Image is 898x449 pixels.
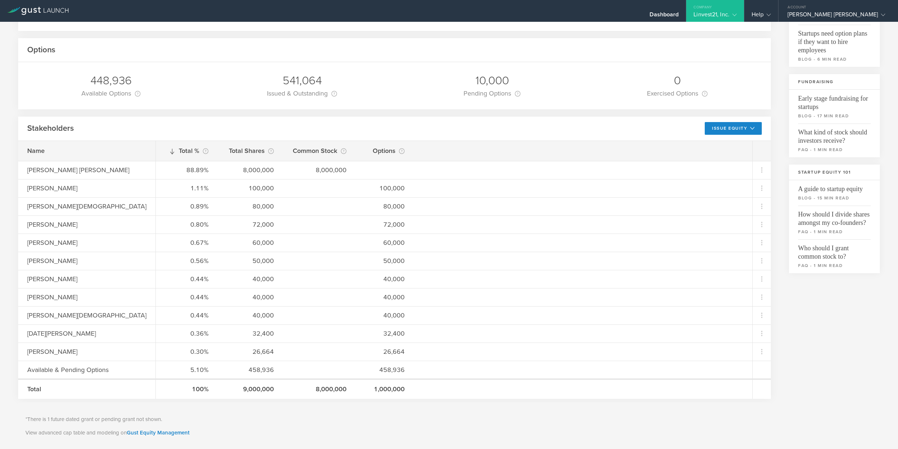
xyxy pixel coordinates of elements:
div: 80,000 [365,202,405,211]
div: 9,000,000 [227,384,274,394]
div: [DATE][PERSON_NAME] [27,329,165,338]
span: Who should I grant common stock to? [798,239,871,261]
div: Dashboard [650,11,679,22]
div: 0.36% [165,329,209,338]
small: faq - 1 min read [798,228,871,235]
div: Exercised Options [647,88,708,98]
h2: Options [27,45,55,55]
div: Common Stock [292,146,347,156]
div: Total Shares [227,146,274,156]
div: 1,000,000 [365,384,405,394]
div: Pending Options [464,88,521,98]
small: faq - 1 min read [798,146,871,153]
div: Options [365,146,405,156]
h3: Startup Equity 101 [789,165,880,180]
a: Who should I grant common stock to?faq - 1 min read [789,239,880,273]
div: 40,000 [227,274,274,284]
div: 0.67% [165,238,209,247]
small: blog - 17 min read [798,113,871,119]
div: 88.89% [165,165,209,175]
div: 541,064 [267,73,337,88]
div: [PERSON_NAME] [PERSON_NAME] [27,165,165,175]
div: 448,936 [81,73,141,88]
div: Name [27,146,165,155]
div: 458,936 [227,365,274,375]
p: View advanced cap table and modeling on [25,429,764,437]
a: How should I divide shares amongst my co-founders?faq - 1 min read [789,206,880,239]
div: [PERSON_NAME] [27,183,165,193]
div: 40,000 [365,292,405,302]
div: Linvest21, Inc. [693,11,737,22]
div: 40,000 [365,311,405,320]
div: 8,000,000 [227,165,274,175]
div: Total [27,384,165,394]
div: 0.44% [165,274,209,284]
div: 40,000 [365,274,405,284]
div: 80,000 [227,202,274,211]
div: Available & Pending Options [27,365,165,375]
div: 0.80% [165,220,209,229]
div: 60,000 [365,238,405,247]
div: 0.56% [165,256,209,266]
a: Startups need option plans if they want to hire employeesblog - 6 min read [789,25,880,67]
div: 0 [647,73,708,88]
a: A guide to startup equityblog - 15 min read [789,180,880,206]
div: [PERSON_NAME] [27,292,165,302]
div: 5.10% [165,365,209,375]
small: faq - 1 min read [798,262,871,269]
div: 26,664 [365,347,405,356]
div: 8,000,000 [292,384,347,394]
div: [PERSON_NAME] [27,238,165,247]
span: A guide to startup equity [798,180,871,193]
div: [PERSON_NAME] [27,256,165,266]
button: Issue Equity [705,122,762,135]
div: 0.44% [165,311,209,320]
div: 100% [165,384,209,394]
div: 10,000 [464,73,521,88]
div: 50,000 [227,256,274,266]
div: [PERSON_NAME] [27,347,165,356]
div: 72,000 [227,220,274,229]
small: blog - 15 min read [798,195,871,201]
div: Help [752,11,771,22]
div: 0.30% [165,347,209,356]
div: Available Options [81,88,141,98]
div: 40,000 [227,292,274,302]
div: 50,000 [365,256,405,266]
div: 0.89% [165,202,209,211]
iframe: Chat Widget [862,414,898,449]
div: 8,000,000 [292,165,347,175]
div: [PERSON_NAME] [27,274,165,284]
span: What kind of stock should investors receive? [798,124,871,145]
div: [PERSON_NAME][DEMOGRAPHIC_DATA] [27,311,165,320]
div: 458,936 [365,365,405,375]
div: 60,000 [227,238,274,247]
span: How should I divide shares amongst my co-founders? [798,206,871,227]
div: 26,664 [227,347,274,356]
div: [PERSON_NAME] [PERSON_NAME] [788,11,885,22]
span: Early stage fundraising for startups [798,90,871,111]
div: Issued & Outstanding [267,88,337,98]
div: 72,000 [365,220,405,229]
div: 40,000 [227,311,274,320]
a: Gust Equity Management [127,429,190,436]
div: [PERSON_NAME] [27,220,165,229]
div: 0.44% [165,292,209,302]
h2: Stakeholders [27,123,74,134]
h3: Fundraising [789,74,880,90]
div: [PERSON_NAME][DEMOGRAPHIC_DATA] [27,202,165,211]
small: blog - 6 min read [798,56,871,62]
div: 32,400 [227,329,274,338]
p: *There is 1 future dated grant or pending grant not shown. [25,415,764,424]
div: 32,400 [365,329,405,338]
div: 100,000 [227,183,274,193]
div: 1.11% [165,183,209,193]
a: Early stage fundraising for startupsblog - 17 min read [789,90,880,124]
a: What kind of stock should investors receive?faq - 1 min read [789,124,880,157]
div: 100,000 [365,183,405,193]
span: Startups need option plans if they want to hire employees [798,25,871,54]
div: Total % [165,146,209,156]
